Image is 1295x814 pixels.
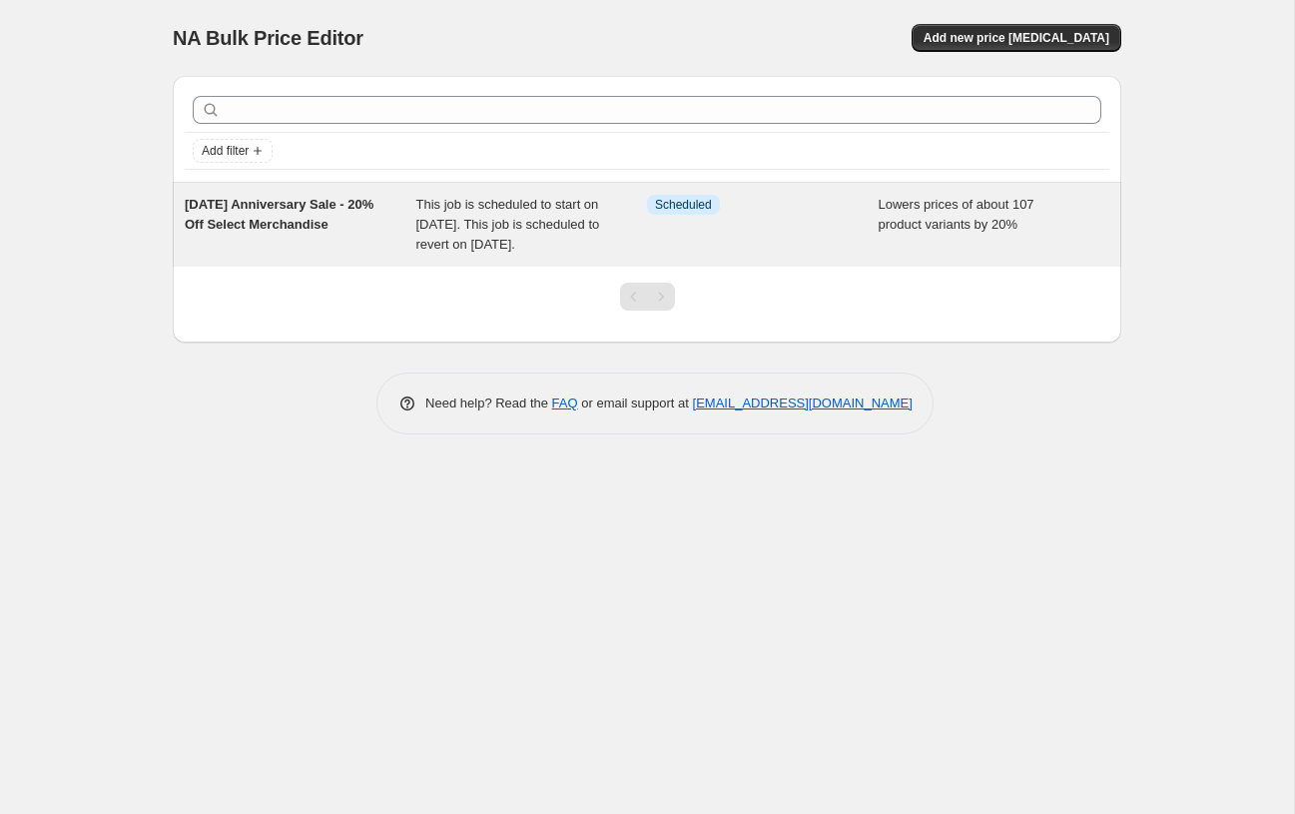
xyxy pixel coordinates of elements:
[655,197,712,213] span: Scheduled
[693,396,913,410] a: [EMAIL_ADDRESS][DOMAIN_NAME]
[578,396,693,410] span: or email support at
[879,197,1034,232] span: Lowers prices of about 107 product variants by 20%
[185,197,373,232] span: [DATE] Anniversary Sale - 20% Off Select Merchandise
[173,27,363,49] span: NA Bulk Price Editor
[425,396,552,410] span: Need help? Read the
[924,30,1109,46] span: Add new price [MEDICAL_DATA]
[193,139,273,163] button: Add filter
[416,197,600,252] span: This job is scheduled to start on [DATE]. This job is scheduled to revert on [DATE].
[552,396,578,410] a: FAQ
[912,24,1121,52] button: Add new price [MEDICAL_DATA]
[202,143,249,159] span: Add filter
[620,283,675,311] nav: Pagination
